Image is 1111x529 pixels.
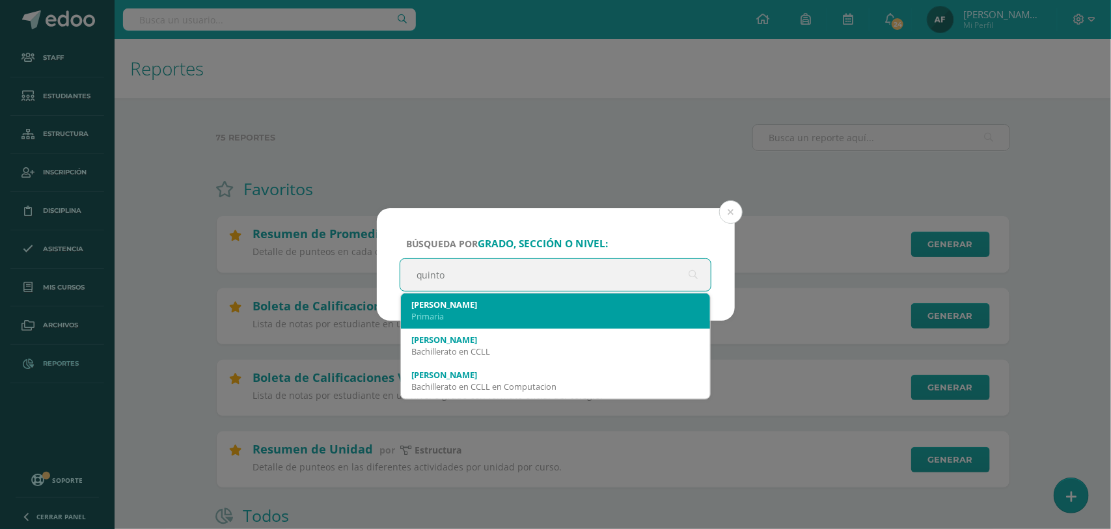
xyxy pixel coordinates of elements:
[411,346,700,357] div: Bachillerato en CCLL
[406,237,609,250] span: Búsqueda por
[411,299,700,310] div: [PERSON_NAME]
[719,200,743,224] button: Close (Esc)
[478,237,609,251] strong: grado, sección o nivel:
[411,310,700,322] div: Primaria
[411,369,700,381] div: [PERSON_NAME]
[411,381,700,392] div: Bachillerato en CCLL en Computacion
[400,259,711,291] input: ej. Primero primaria, etc.
[411,334,700,346] div: [PERSON_NAME]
